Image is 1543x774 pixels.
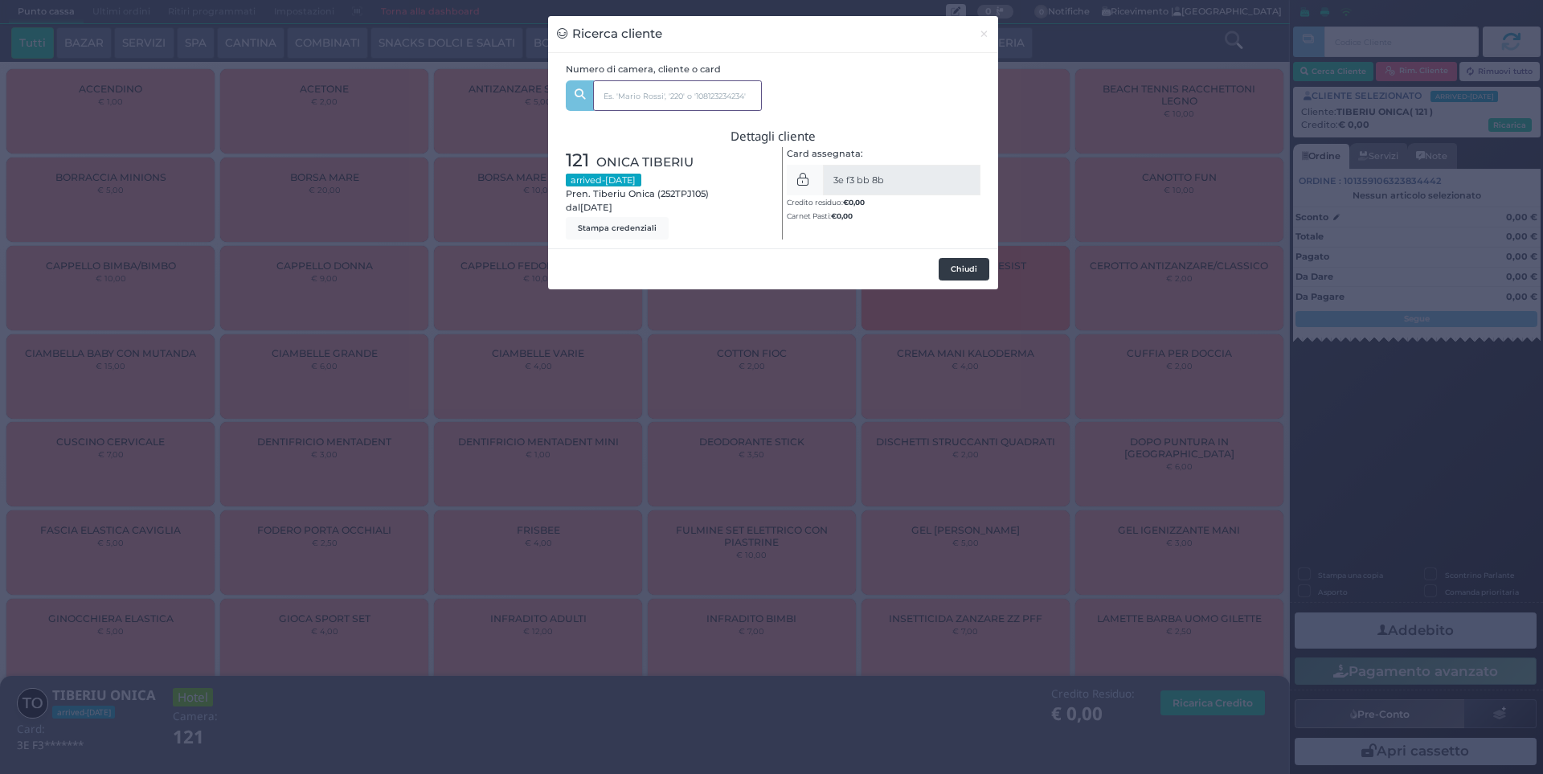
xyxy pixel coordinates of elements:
button: Chiudi [970,16,998,52]
span: [DATE] [580,201,612,215]
div: Pren. Tiberiu Onica (252TPJ105) dal [557,147,773,240]
span: × [979,25,989,43]
label: Card assegnata: [787,147,863,161]
span: 0,00 [837,211,853,221]
small: Carnet Pasti: [787,211,853,220]
h3: Dettagli cliente [566,129,981,143]
small: arrived-[DATE] [566,174,641,186]
b: € [831,211,853,220]
span: 121 [566,147,589,174]
small: Credito residuo: [787,198,865,207]
h3: Ricerca cliente [557,25,662,43]
span: 0,00 [849,197,865,207]
button: Stampa credenziali [566,217,669,240]
label: Numero di camera, cliente o card [566,63,721,76]
button: Chiudi [939,258,989,281]
b: € [843,198,865,207]
span: ONICA TIBERIU [596,153,694,171]
input: Es. 'Mario Rossi', '220' o '108123234234' [593,80,762,111]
